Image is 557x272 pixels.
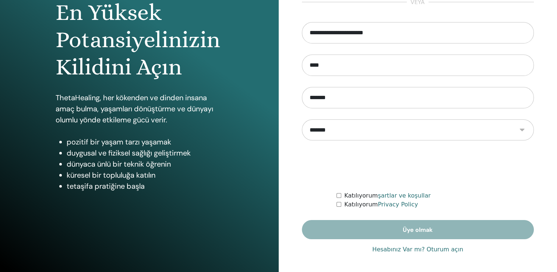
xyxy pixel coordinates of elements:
[67,147,223,158] li: duygusal ve fiziksel sağlığı geliştirmek
[372,245,463,254] a: Hesabınız Var mı? Oturum açın
[67,158,223,170] li: dünyaca ünlü bir teknik öğrenin
[344,200,418,209] label: Katılıyorum
[344,191,431,200] label: Katılıyorum
[56,92,223,125] p: ThetaHealing, her kökenden ve dinden insana amaç bulma, yaşamları dönüştürme ve dünyayı olumlu yö...
[362,151,474,180] iframe: reCAPTCHA
[378,201,418,208] a: Privacy Policy
[67,136,223,147] li: pozitif bir yaşam tarzı yaşamak
[67,181,223,192] li: tetaşifa pratiğine başla
[67,170,223,181] li: küresel bir topluluğa katılın
[378,192,431,199] a: şartlar ve koşullar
